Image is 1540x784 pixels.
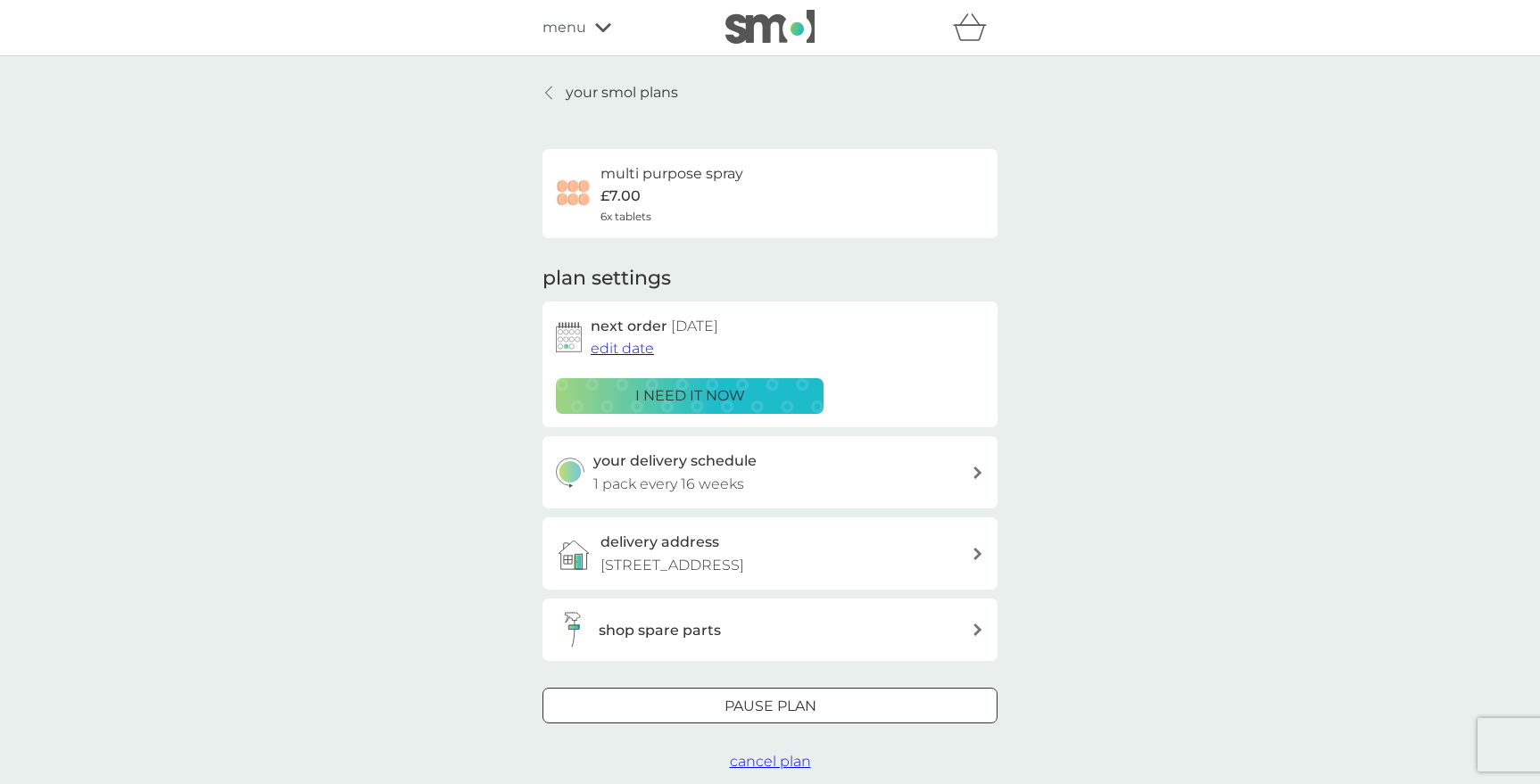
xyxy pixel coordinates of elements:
[542,16,586,39] span: menu
[600,185,641,208] p: £7.00
[591,340,654,357] span: edit date
[556,176,592,211] img: multi purpose spray
[953,10,998,45] div: basket
[725,10,815,44] img: smol
[600,208,651,225] span: 6x tablets
[566,81,678,104] p: your smol plans
[599,619,721,642] h3: shop spare parts
[556,378,824,414] button: i need it now
[542,436,998,508] button: your delivery schedule1 pack every 16 weeks
[600,554,744,577] p: [STREET_ADDRESS]
[635,384,745,408] p: i need it now
[593,473,744,496] p: 1 pack every 16 weeks
[593,450,757,473] h3: your delivery schedule
[542,598,998,661] button: shop spare parts
[730,753,811,770] span: cancel plan
[600,162,743,186] h6: multi purpose spray
[542,81,678,104] a: your smol plans
[542,688,998,723] button: Pause plan
[542,265,671,293] h2: plan settings
[591,337,654,360] button: edit date
[730,750,811,773] button: cancel plan
[671,318,718,334] span: [DATE]
[542,517,998,590] a: delivery address[STREET_ADDRESS]
[600,531,719,554] h3: delivery address
[724,695,816,718] p: Pause plan
[591,315,718,338] h2: next order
